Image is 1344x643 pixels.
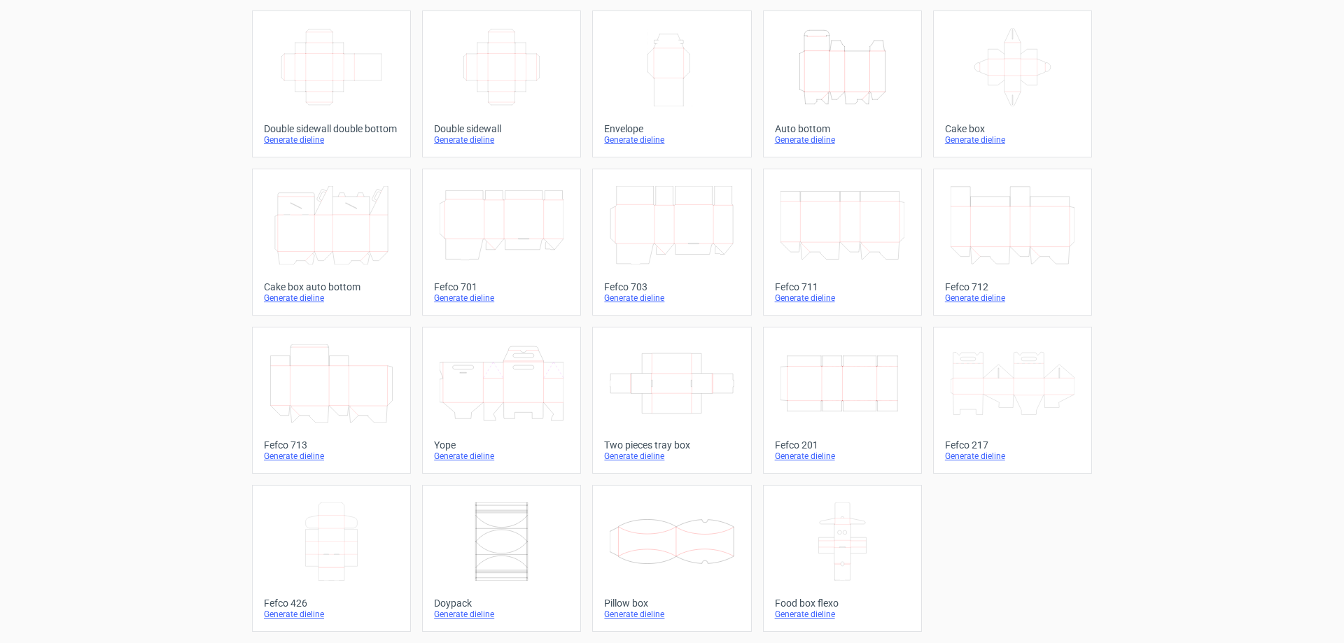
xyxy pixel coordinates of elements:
div: Generate dieline [945,292,1080,304]
div: Food box flexo [775,598,910,609]
div: Yope [434,439,569,451]
div: Generate dieline [775,451,910,462]
a: YopeGenerate dieline [422,327,581,474]
div: Envelope [604,123,739,134]
div: Generate dieline [775,292,910,304]
a: Fefco 713Generate dieline [252,327,411,474]
a: Auto bottomGenerate dieline [763,10,922,157]
div: Generate dieline [945,134,1080,146]
a: Fefco 701Generate dieline [422,169,581,316]
div: Doypack [434,598,569,609]
a: Fefco 712Generate dieline [933,169,1092,316]
a: Two pieces tray boxGenerate dieline [592,327,751,474]
div: Fefco 426 [264,598,399,609]
div: Generate dieline [264,451,399,462]
div: Generate dieline [945,451,1080,462]
a: EnvelopeGenerate dieline [592,10,751,157]
div: Double sidewall double bottom [264,123,399,134]
a: Food box flexoGenerate dieline [763,485,922,632]
a: Pillow boxGenerate dieline [592,485,751,632]
div: Generate dieline [775,134,910,146]
div: Fefco 712 [945,281,1080,292]
div: Fefco 217 [945,439,1080,451]
div: Generate dieline [775,609,910,620]
div: Generate dieline [434,292,569,304]
div: Auto bottom [775,123,910,134]
a: Cake boxGenerate dieline [933,10,1092,157]
a: Double sidewallGenerate dieline [422,10,581,157]
div: Generate dieline [604,609,739,620]
a: Fefco 711Generate dieline [763,169,922,316]
div: Generate dieline [264,609,399,620]
a: Double sidewall double bottomGenerate dieline [252,10,411,157]
div: Generate dieline [264,292,399,304]
a: DoypackGenerate dieline [422,485,581,632]
div: Generate dieline [434,451,569,462]
div: Fefco 713 [264,439,399,451]
a: Cake box auto bottomGenerate dieline [252,169,411,316]
div: Generate dieline [604,134,739,146]
div: Cake box auto bottom [264,281,399,292]
div: Fefco 711 [775,281,910,292]
div: Cake box [945,123,1080,134]
a: Fefco 201Generate dieline [763,327,922,474]
div: Generate dieline [434,134,569,146]
div: Generate dieline [264,134,399,146]
div: Two pieces tray box [604,439,739,451]
div: Pillow box [604,598,739,609]
a: Fefco 703Generate dieline [592,169,751,316]
div: Generate dieline [604,451,739,462]
div: Fefco 701 [434,281,569,292]
div: Fefco 703 [604,281,739,292]
div: Generate dieline [604,292,739,304]
div: Double sidewall [434,123,569,134]
a: Fefco 426Generate dieline [252,485,411,632]
div: Generate dieline [434,609,569,620]
div: Fefco 201 [775,439,910,451]
a: Fefco 217Generate dieline [933,327,1092,474]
